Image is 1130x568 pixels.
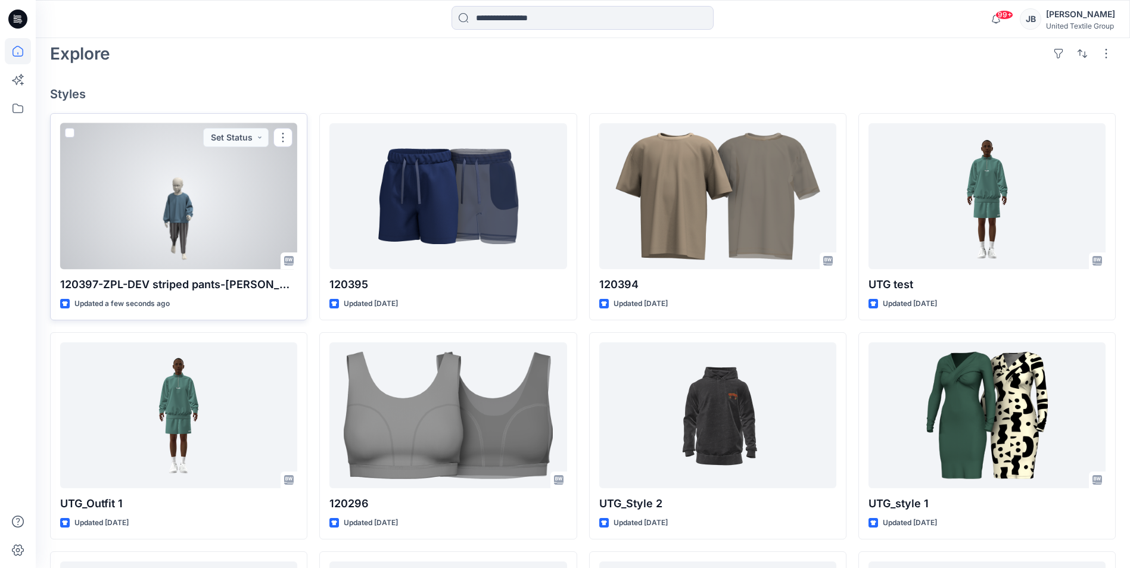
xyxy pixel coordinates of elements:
[1046,7,1115,21] div: [PERSON_NAME]
[74,298,170,310] p: Updated a few seconds ago
[868,495,1106,512] p: UTG_style 1
[1020,8,1041,30] div: JB
[50,44,110,63] h2: Explore
[614,517,668,529] p: Updated [DATE]
[868,276,1106,293] p: UTG test
[60,123,297,269] a: 120397-ZPL-DEV striped pants-RG-JB
[995,10,1013,20] span: 99+
[344,517,398,529] p: Updated [DATE]
[599,342,836,488] a: UTG_Style 2
[60,342,297,488] a: UTG_Outfit 1
[599,276,836,293] p: 120394
[599,123,836,269] a: 120394
[74,517,129,529] p: Updated [DATE]
[329,276,566,293] p: 120395
[329,495,566,512] p: 120296
[883,298,937,310] p: Updated [DATE]
[60,495,297,512] p: UTG_Outfit 1
[868,342,1106,488] a: UTG_style 1
[883,517,937,529] p: Updated [DATE]
[614,298,668,310] p: Updated [DATE]
[329,123,566,269] a: 120395
[599,495,836,512] p: UTG_Style 2
[329,342,566,488] a: 120296
[344,298,398,310] p: Updated [DATE]
[868,123,1106,269] a: UTG test
[1046,21,1115,30] div: United Textile Group
[50,87,1116,101] h4: Styles
[60,276,297,293] p: 120397-ZPL-DEV striped pants-[PERSON_NAME]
